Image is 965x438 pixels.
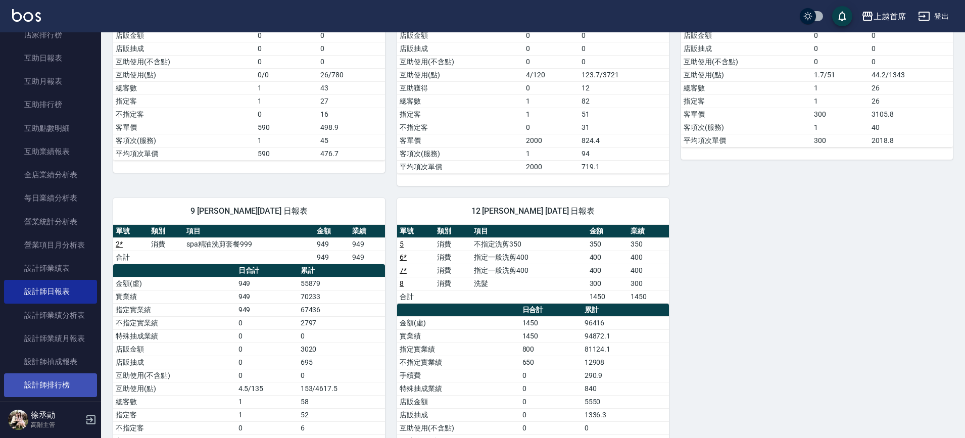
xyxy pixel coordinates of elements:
[113,421,236,434] td: 不指定客
[811,108,869,121] td: 300
[4,70,97,93] a: 互助月報表
[318,134,385,147] td: 45
[681,108,811,121] td: 客單價
[255,108,318,121] td: 0
[255,147,318,160] td: 590
[869,108,953,121] td: 3105.8
[471,225,587,238] th: 項目
[579,134,669,147] td: 824.4
[298,356,385,369] td: 695
[236,329,298,343] td: 0
[298,264,385,277] th: 累計
[314,251,350,264] td: 949
[397,408,520,421] td: 店販抽成
[236,264,298,277] th: 日合計
[149,237,184,251] td: 消費
[113,225,385,264] table: a dense table
[318,81,385,94] td: 43
[113,68,255,81] td: 互助使用(點)
[681,134,811,147] td: 平均項次單價
[113,108,255,121] td: 不指定客
[582,343,669,356] td: 81124.1
[523,160,579,173] td: 2000
[582,304,669,317] th: 累計
[298,316,385,329] td: 2797
[869,42,953,55] td: 0
[811,68,869,81] td: 1.7/51
[523,121,579,134] td: 0
[255,121,318,134] td: 590
[4,327,97,350] a: 設計師業績月報表
[874,10,906,23] div: 上越首席
[579,42,669,55] td: 0
[113,343,236,356] td: 店販金額
[4,117,97,140] a: 互助點數明細
[397,121,523,134] td: 不指定客
[397,369,520,382] td: 手續費
[520,421,582,434] td: 0
[113,121,255,134] td: 客單價
[869,81,953,94] td: 26
[471,277,587,290] td: 洗髮
[582,395,669,408] td: 5550
[113,303,236,316] td: 指定實業績
[236,369,298,382] td: 0
[397,356,520,369] td: 不指定實業績
[318,68,385,81] td: 26/780
[869,134,953,147] td: 2018.8
[397,81,523,94] td: 互助獲得
[869,94,953,108] td: 26
[255,55,318,68] td: 0
[520,343,582,356] td: 800
[435,277,472,290] td: 消費
[811,121,869,134] td: 1
[4,397,97,420] a: 商品銷售排行榜
[255,94,318,108] td: 1
[811,29,869,42] td: 0
[314,225,350,238] th: 金額
[587,290,628,303] td: 1450
[4,257,97,280] a: 設計師業績表
[4,210,97,233] a: 營業統計分析表
[113,382,236,395] td: 互助使用(點)
[318,108,385,121] td: 16
[811,94,869,108] td: 1
[236,382,298,395] td: 4.5/135
[298,395,385,408] td: 58
[255,134,318,147] td: 1
[236,356,298,369] td: 0
[579,29,669,42] td: 0
[113,251,149,264] td: 合計
[113,316,236,329] td: 不指定實業績
[236,395,298,408] td: 1
[4,304,97,327] a: 設計師業績分析表
[4,350,97,373] a: 設計師抽成報表
[869,121,953,134] td: 40
[149,225,184,238] th: 類別
[400,240,404,248] a: 5
[435,264,472,277] td: 消費
[409,206,657,216] span: 12 [PERSON_NAME] [DATE] 日報表
[318,42,385,55] td: 0
[298,329,385,343] td: 0
[681,94,811,108] td: 指定客
[628,237,669,251] td: 350
[579,160,669,173] td: 719.1
[520,408,582,421] td: 0
[914,7,953,26] button: 登出
[582,382,669,395] td: 840
[681,81,811,94] td: 總客數
[520,304,582,317] th: 日合計
[435,251,472,264] td: 消費
[523,29,579,42] td: 0
[184,237,315,251] td: spa精油洗剪套餐999
[236,290,298,303] td: 949
[255,29,318,42] td: 0
[113,55,255,68] td: 互助使用(不含點)
[236,277,298,290] td: 949
[397,55,523,68] td: 互助使用(不含點)
[397,225,435,238] th: 單號
[869,68,953,81] td: 44.2/1343
[579,55,669,68] td: 0
[681,29,811,42] td: 店販金額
